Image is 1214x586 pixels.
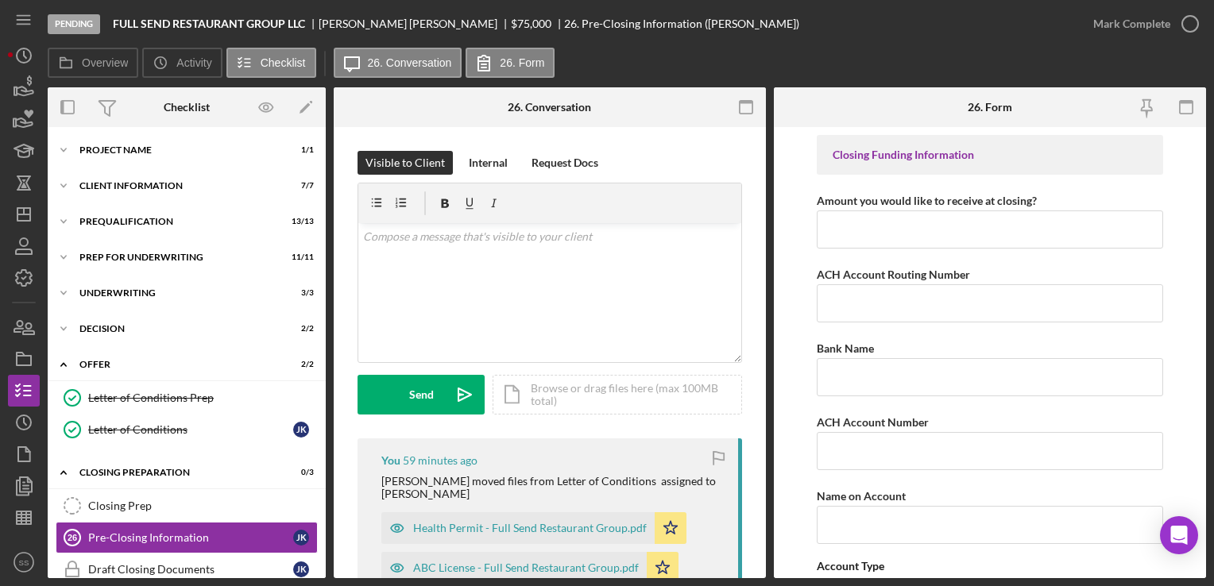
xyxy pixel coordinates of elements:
[817,560,1162,573] div: Account Type
[564,17,799,30] div: 26. Pre-Closing Information ([PERSON_NAME])
[88,563,293,576] div: Draft Closing Documents
[466,48,555,78] button: 26. Form
[817,194,1037,207] label: Amount you would like to receive at closing?
[381,475,722,500] div: [PERSON_NAME] moved files from Letter of Conditions assigned to [PERSON_NAME]
[524,151,606,175] button: Request Docs
[68,533,77,542] tspan: 26
[56,553,318,585] a: Draft Closing DocumentsJK
[164,101,210,114] div: Checklist
[48,14,100,34] div: Pending
[56,414,318,445] a: Letter of ConditionsJK
[8,546,40,578] button: SS
[261,56,306,69] label: Checklist
[381,454,400,467] div: You
[82,56,128,69] label: Overview
[1093,8,1170,40] div: Mark Complete
[817,489,906,503] label: Name on Account
[358,375,485,414] button: Send
[88,423,293,436] div: Letter of Conditions
[285,253,314,262] div: 11 / 11
[817,268,970,281] label: ACH Account Routing Number
[368,56,452,69] label: 26. Conversation
[403,454,477,467] time: 2025-10-15 17:46
[56,490,318,522] a: Closing Prep
[285,145,314,155] div: 1 / 1
[461,151,516,175] button: Internal
[79,145,274,155] div: Project Name
[79,468,274,477] div: Closing Preparation
[511,17,551,30] span: $75,000
[56,382,318,414] a: Letter of Conditions Prep
[19,558,29,567] text: SS
[508,101,591,114] div: 26. Conversation
[381,552,679,584] button: ABC License - Full Send Restaurant Group.pdf
[176,56,211,69] label: Activity
[79,181,274,191] div: Client Information
[285,360,314,369] div: 2 / 2
[142,48,222,78] button: Activity
[293,561,309,577] div: J K
[285,288,314,298] div: 3 / 3
[285,468,314,477] div: 0 / 3
[817,415,929,429] label: ACH Account Number
[334,48,462,78] button: 26. Conversation
[285,324,314,333] div: 2 / 2
[409,375,434,414] div: Send
[968,101,1012,114] div: 26. Form
[285,181,314,191] div: 7 / 7
[79,324,274,333] div: Decision
[833,148,1146,161] div: Closing Funding Information
[285,217,314,226] div: 13 / 13
[226,48,316,78] button: Checklist
[319,17,511,30] div: [PERSON_NAME] [PERSON_NAME]
[469,151,508,175] div: Internal
[358,151,453,175] button: Visible to Client
[56,522,318,553] a: 26Pre-Closing InformationJK
[79,288,274,298] div: Underwriting
[1077,8,1206,40] button: Mark Complete
[88,391,317,404] div: Letter of Conditions Prep
[88,499,317,512] div: Closing Prep
[79,253,274,262] div: Prep for Underwriting
[1160,516,1198,554] div: Open Intercom Messenger
[413,522,647,534] div: Health Permit - Full Send Restaurant Group.pdf
[365,151,445,175] div: Visible to Client
[293,422,309,438] div: J K
[293,530,309,546] div: J K
[500,56,544,69] label: 26. Form
[532,151,598,175] div: Request Docs
[79,360,274,369] div: Offer
[817,341,874,355] label: Bank Name
[48,48,138,78] button: Overview
[413,561,639,574] div: ABC License - Full Send Restaurant Group.pdf
[88,531,293,544] div: Pre-Closing Information
[79,217,274,226] div: Prequalification
[381,512,686,544] button: Health Permit - Full Send Restaurant Group.pdf
[113,17,305,30] b: FULL SEND RESTAURANT GROUP LLC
